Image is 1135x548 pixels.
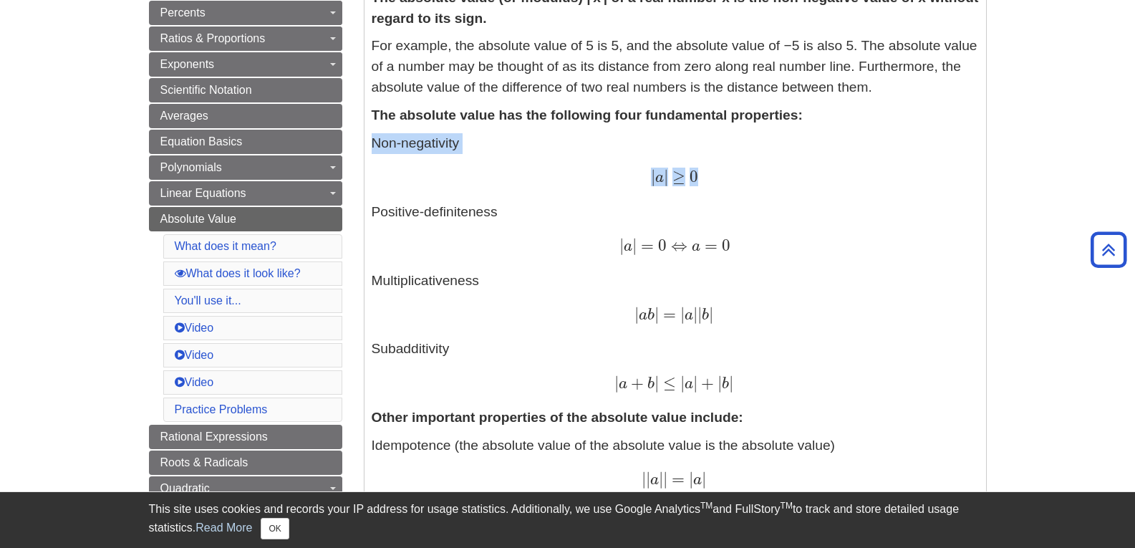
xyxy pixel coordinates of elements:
[718,373,722,393] span: |
[627,373,644,393] span: +
[718,236,730,255] span: 0
[160,431,268,443] span: Rational Expressions
[654,236,667,255] span: 0
[160,482,210,494] span: Quadratic
[781,501,793,511] sup: TM
[160,456,248,468] span: Roots & Radicals
[619,376,627,392] span: a
[195,521,252,534] a: Read More
[659,469,663,489] span: |
[149,207,342,231] a: Absolute Value
[149,451,342,475] a: Roots & Radicals
[175,403,268,415] a: Practice Problems
[175,349,214,361] a: Video
[655,304,659,324] span: |
[664,167,668,186] span: |
[659,304,676,324] span: =
[722,376,729,392] span: b
[614,373,619,393] span: |
[372,107,803,122] strong: The absolute value has the following four fundamental properties:
[642,469,646,489] span: |
[663,469,667,489] span: |
[650,472,659,488] span: a
[149,104,342,128] a: Averages
[149,130,342,154] a: Equation Basics
[160,213,236,225] span: Absolute Value
[160,6,206,19] span: Percents
[655,373,659,393] span: |
[634,304,639,324] span: |
[160,58,215,70] span: Exponents
[697,373,714,393] span: +
[685,167,698,186] span: 0
[651,167,655,186] span: |
[680,304,685,324] span: |
[689,469,693,489] span: |
[160,135,243,148] span: Equation Basics
[644,376,655,392] span: b
[149,181,342,206] a: Linear Equations
[160,32,266,44] span: Ratios & Proportions
[160,161,222,173] span: Polynomials
[693,472,702,488] span: a
[729,373,733,393] span: |
[149,78,342,102] a: Scientific Notation
[372,36,979,97] p: For example, the absolute value of 5 is 5, and the absolute value of −5 is also 5. The absolute v...
[624,239,632,254] span: a
[693,304,697,324] span: |
[646,469,650,489] span: |
[667,236,687,255] span: ⇔
[639,307,647,323] span: a
[160,110,208,122] span: Averages
[149,501,987,539] div: This site uses cookies and records your IP address for usage statistics. Additionally, we use Goo...
[693,373,697,393] span: |
[702,469,706,489] span: |
[175,267,301,279] a: What does it look like?
[667,469,685,489] span: =
[685,307,693,323] span: a
[700,501,713,511] sup: TM
[1086,240,1131,259] a: Back to Top
[149,476,342,501] a: Quadratic
[697,304,702,324] span: |
[175,240,276,252] a: What does it mean?
[619,236,624,255] span: |
[647,307,655,323] span: b
[659,373,676,393] span: ≤
[149,27,342,51] a: Ratios & Proportions
[632,236,637,255] span: |
[702,307,709,323] span: b
[160,84,252,96] span: Scientific Notation
[685,376,693,392] span: a
[175,294,241,307] a: You'll use it...
[149,1,342,25] a: Percents
[680,373,685,393] span: |
[655,170,664,186] span: a
[261,518,289,539] button: Close
[149,425,342,449] a: Rational Expressions
[668,167,685,186] span: ≥
[160,187,246,199] span: Linear Equations
[372,410,743,425] strong: Other important properties of the absolute value include:
[687,239,700,254] span: a
[149,52,342,77] a: Exponents
[700,236,718,255] span: =
[709,304,713,324] span: |
[637,236,654,255] span: =
[175,376,214,388] a: Video
[372,133,979,395] p: Non-negativity Positive-definiteness Multiplicativeness Subadditivity
[175,322,214,334] a: Video
[149,155,342,180] a: Polynomials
